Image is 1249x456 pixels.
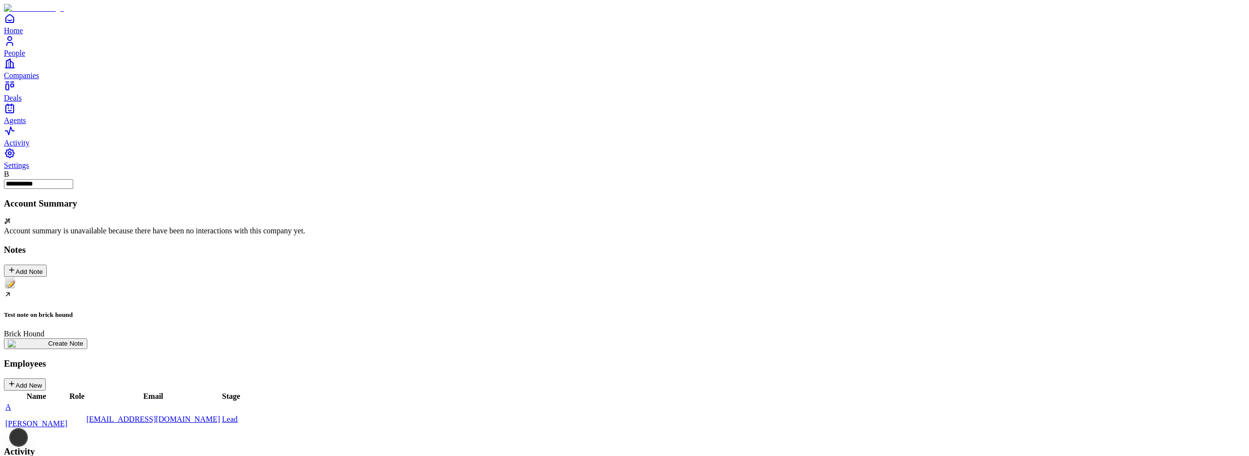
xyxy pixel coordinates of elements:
[4,227,1245,235] div: Account summary is unavailable because there have been no interactions with this company yet.
[8,340,48,348] img: create note
[4,13,1245,35] a: Home
[48,340,83,347] span: Create Note
[4,49,25,57] span: People
[4,378,46,391] button: Add New
[4,198,1245,209] h3: Account Summary
[4,170,1245,179] div: B
[69,392,84,401] div: Role
[4,139,29,147] span: Activity
[4,161,29,169] span: Settings
[4,245,1245,255] h3: Notes
[86,415,220,423] a: [EMAIL_ADDRESS][DOMAIN_NAME]
[5,403,67,428] a: A[PERSON_NAME]
[4,338,87,349] button: create noteCreate Note
[4,80,1245,102] a: Deals
[4,330,44,338] span: Brick Hound
[86,392,220,401] div: Email
[5,392,67,401] div: Name
[222,392,240,401] div: Stage
[4,147,1245,169] a: Settings
[4,265,47,277] button: Add Note
[5,403,67,412] div: A
[4,26,23,35] span: Home
[4,4,64,13] img: Item Brain Logo
[4,103,1245,124] a: Agents
[4,277,16,289] img: memo
[4,311,1245,319] h5: Test note on brick hound
[4,35,1245,57] a: People
[5,419,67,428] p: [PERSON_NAME]
[222,415,238,423] a: Lead
[4,94,21,102] span: Deals
[4,116,26,124] span: Agents
[4,71,39,80] span: Companies
[4,358,1245,369] h3: Employees
[4,125,1245,147] a: Activity
[4,58,1245,80] a: Companies
[8,266,43,275] div: Add Note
